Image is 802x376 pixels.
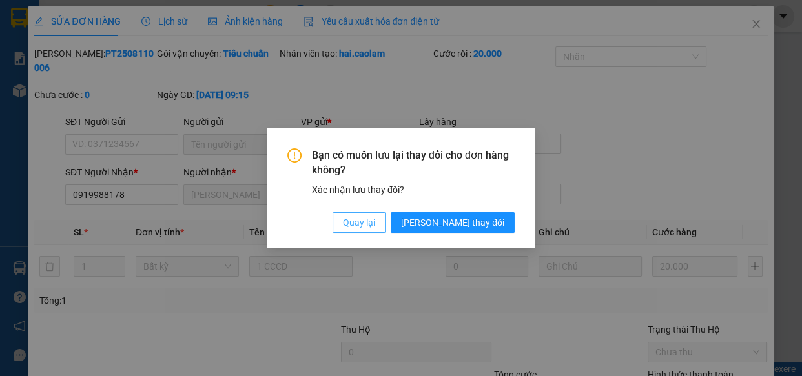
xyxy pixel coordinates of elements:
button: Quay lại [333,212,386,233]
div: Xác nhận lưu thay đổi? [312,183,515,197]
span: exclamation-circle [287,148,302,163]
span: [PERSON_NAME] thay đổi [401,215,504,230]
button: [PERSON_NAME] thay đổi [391,212,515,233]
span: Bạn có muốn lưu lại thay đổi cho đơn hàng không? [312,148,515,177]
span: Quay lại [343,215,375,230]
